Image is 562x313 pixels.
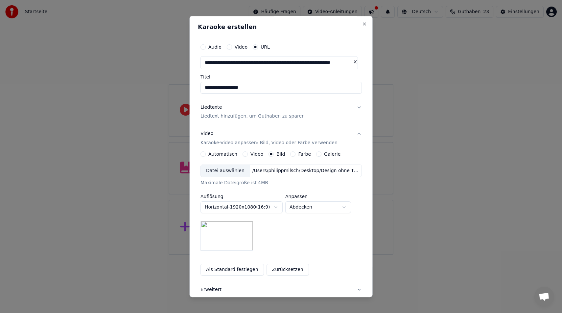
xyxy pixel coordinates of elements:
[200,104,222,111] div: Liedtexte
[276,152,285,157] label: Bild
[324,152,340,157] label: Galerie
[208,152,237,157] label: Automatisch
[208,45,222,49] label: Audio
[200,281,362,299] button: Erweitert
[261,45,270,49] label: URL
[298,152,311,157] label: Farbe
[266,264,309,276] button: Zurücksetzen
[200,194,283,199] label: Auflösung
[200,125,362,152] button: VideoKaraoke-Video anpassen: Bild, Video oder Farbe verwenden
[200,75,362,79] label: Titel
[200,264,264,276] button: Als Standard festlegen
[200,131,338,146] div: Video
[200,180,362,187] div: Maximale Dateigröße ist 4MB
[200,99,362,125] button: LiedtexteLiedtext hinzufügen, um Guthaben zu sparen
[250,152,263,157] label: Video
[201,165,250,177] div: Datei auswählen
[200,152,362,281] div: VideoKaraoke-Video anpassen: Bild, Video oder Farbe verwenden
[249,168,361,174] div: /Users/philippmilsch/Desktop/Design ohne Titel (1).png
[234,45,247,49] label: Video
[198,24,364,30] h2: Karaoke erstellen
[200,113,305,120] p: Liedtext hinzufügen, um Guthaben zu sparen
[200,140,338,146] p: Karaoke-Video anpassen: Bild, Video oder Farbe verwenden
[285,194,351,199] label: Anpassen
